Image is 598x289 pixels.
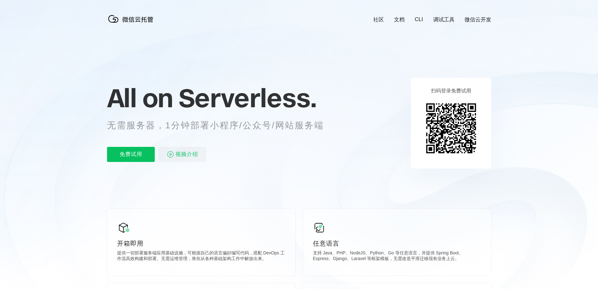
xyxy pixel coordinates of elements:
a: CLI [415,16,423,23]
a: 调试工具 [433,16,455,23]
a: 社区 [373,16,384,23]
p: 支持 Java、PHP、NodeJS、Python、Go 等任意语言，并提供 Spring Boot、Express、Django、Laravel 等框架模板，无需改造平滑迁移现有业务上云。 [313,250,481,263]
p: 任意语言 [313,239,481,248]
p: 开箱即用 [117,239,285,248]
span: Serverless. [179,82,316,114]
p: 扫码登录免费试用 [431,88,471,94]
img: video_play.svg [167,151,174,158]
a: 微信云开发 [465,16,491,23]
p: 提供一切部署服务端应用基础设施，可根据自己的语言偏好编写代码，搭配 DevOps 工作流高效构建和部署。无需运维管理，将你从各种基础架构工作中解放出来。 [117,250,285,263]
p: 免费试用 [107,147,155,162]
a: 文档 [394,16,405,23]
span: 视频介绍 [175,147,198,162]
img: 微信云托管 [107,13,157,25]
span: All on [107,82,173,114]
p: 无需服务器，1分钟部署小程序/公众号/网站服务端 [107,119,336,132]
a: 微信云托管 [107,21,157,26]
